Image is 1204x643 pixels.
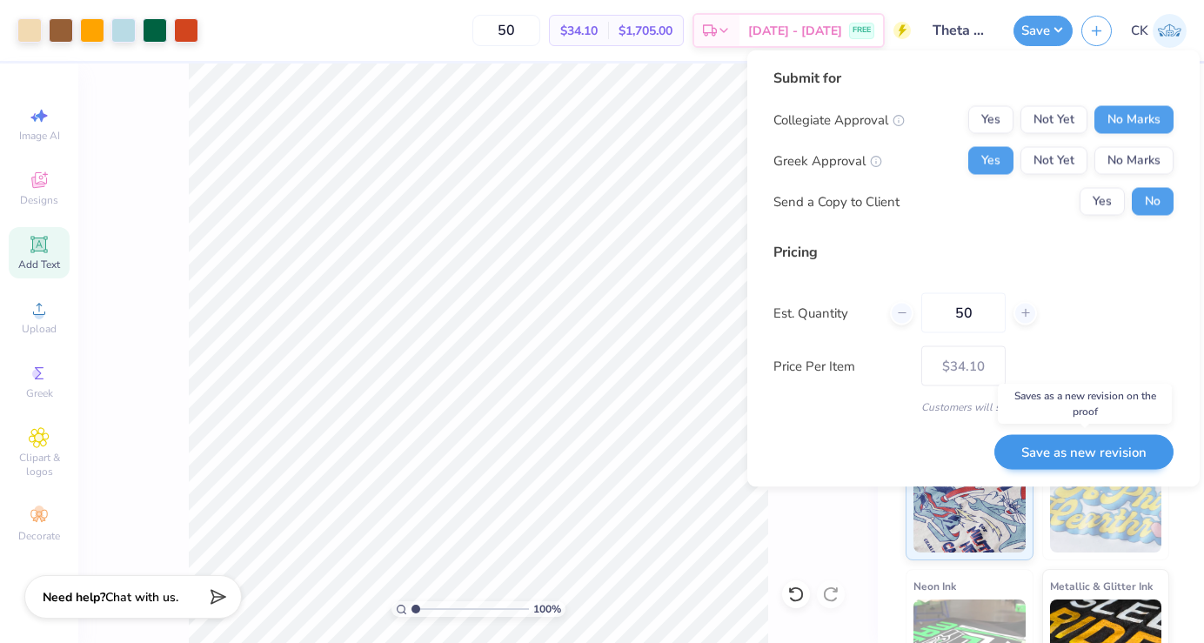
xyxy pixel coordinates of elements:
div: Greek Approval [773,151,882,171]
div: Collegiate Approval [773,110,905,130]
button: No Marks [1094,147,1174,175]
div: Saves as a new revision on the proof [998,384,1172,424]
span: Greek [26,386,53,400]
img: Chris Kolbas [1153,14,1187,48]
div: Pricing [773,242,1174,263]
span: $1,705.00 [619,22,672,40]
div: Send a Copy to Client [773,191,900,211]
a: CK [1131,14,1187,48]
span: Designs [20,193,58,207]
button: Save [1013,16,1073,46]
label: Est. Quantity [773,303,877,323]
span: Add Text [18,258,60,271]
span: Image AI [19,129,60,143]
img: Puff Ink [1050,466,1162,553]
button: Save as new revision [994,434,1174,470]
button: No Marks [1094,106,1174,134]
input: Untitled Design [920,13,1005,48]
span: Upload [22,322,57,336]
button: Yes [968,106,1013,134]
span: Neon Ink [913,577,956,595]
span: [DATE] - [DATE] [748,22,842,40]
img: Standard [913,466,1026,553]
button: Not Yet [1020,106,1087,134]
button: Yes [1080,188,1125,216]
button: No [1132,188,1174,216]
span: CK [1131,21,1148,41]
strong: Need help? [43,589,105,606]
div: Customers will see this price on HQ. [773,399,1174,415]
span: FREE [853,24,871,37]
span: Chat with us. [105,589,178,606]
span: Clipart & logos [9,451,70,479]
div: Submit for [773,68,1174,89]
span: $34.10 [560,22,598,40]
input: – – [472,15,540,46]
span: Decorate [18,529,60,543]
input: – – [921,293,1006,333]
button: Yes [968,147,1013,175]
span: 100 % [533,601,561,617]
button: Not Yet [1020,147,1087,175]
span: Metallic & Glitter Ink [1050,577,1153,595]
label: Price Per Item [773,356,908,376]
